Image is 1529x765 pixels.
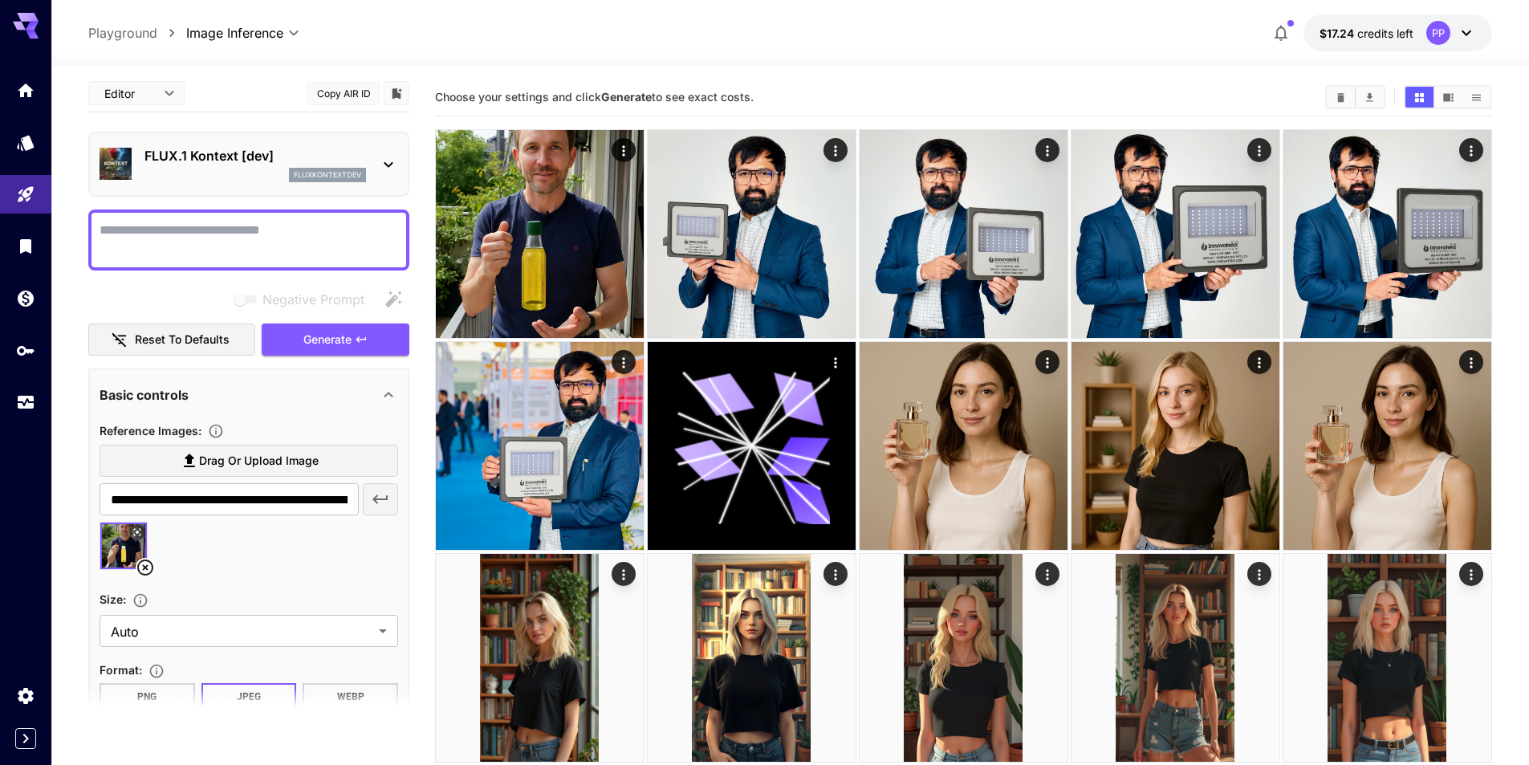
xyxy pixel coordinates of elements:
[199,451,319,471] span: Drag or upload image
[436,554,644,762] img: Z
[1459,138,1483,162] div: Actions
[111,622,372,641] span: Auto
[1072,342,1279,550] img: 2Q==
[436,130,644,338] img: 2Q==
[16,132,35,153] div: Models
[1405,87,1433,108] button: Show images in grid view
[88,23,157,43] a: Playground
[303,683,398,710] button: WEBP
[201,423,230,439] button: Upload a reference image to guide the result. This is needed for Image-to-Image or Inpainting. Su...
[1072,554,1279,762] img: Z
[1320,26,1357,40] span: $17.24
[294,169,361,181] p: fluxkontextdev
[389,83,404,103] button: Add to library
[1356,87,1384,108] button: Download All
[16,686,35,706] div: Settings
[16,80,35,100] div: Home
[186,23,283,43] span: Image Inference
[1247,562,1271,586] div: Actions
[100,424,201,437] span: Reference Images :
[144,146,366,165] p: FLUX.1 Kontext [dev]
[1325,85,1385,109] div: Clear ImagesDownload All
[1035,350,1059,374] div: Actions
[307,82,380,105] button: Copy AIR ID
[100,592,126,606] span: Size :
[262,290,364,309] span: Negative Prompt
[612,350,636,374] div: Actions
[16,236,35,256] div: Library
[100,376,398,414] div: Basic controls
[142,663,171,679] button: Choose the file format for the output image.
[1035,562,1059,586] div: Actions
[601,90,652,104] b: Generate
[16,340,35,360] div: API Keys
[1035,138,1059,162] div: Actions
[1357,26,1413,40] span: credits left
[1247,350,1271,374] div: Actions
[1303,14,1492,51] button: $17.24047PP
[88,23,186,43] nav: breadcrumb
[104,85,154,102] span: Editor
[201,683,297,710] button: JPEG
[823,138,848,162] div: Actions
[126,592,155,608] button: Adjust the dimensions of the generated image by specifying its width and height in pixels, or sel...
[100,663,142,677] span: Format :
[1462,87,1490,108] button: Show images in list view
[1283,342,1491,550] img: 9k=
[823,562,848,586] div: Actions
[612,138,636,162] div: Actions
[1283,554,1491,762] img: 9k=
[16,393,35,413] div: Usage
[16,185,35,205] div: Playground
[16,288,35,308] div: Wallet
[262,323,409,356] button: Generate
[303,330,352,350] span: Generate
[230,289,377,309] span: Negative prompts are not compatible with the selected model.
[860,342,1067,550] img: 2Q==
[648,130,856,338] img: 2Q==
[100,140,398,189] div: FLUX.1 Kontext [dev]fluxkontextdev
[1327,87,1355,108] button: Clear Images
[100,683,195,710] button: PNG
[1459,562,1483,586] div: Actions
[860,130,1067,338] img: 2Q==
[100,385,189,405] p: Basic controls
[1247,138,1271,162] div: Actions
[1459,350,1483,374] div: Actions
[860,554,1067,762] img: 9k=
[1426,21,1450,45] div: PP
[1320,25,1413,42] div: $17.24047
[88,323,255,356] button: Reset to defaults
[648,554,856,762] img: 9k=
[1434,87,1462,108] button: Show images in video view
[100,445,398,478] label: Drag or upload image
[612,562,636,586] div: Actions
[1404,85,1492,109] div: Show images in grid viewShow images in video viewShow images in list view
[436,342,644,550] img: Z
[15,728,36,749] button: Expand sidebar
[1283,130,1491,338] img: 2Q==
[823,350,848,374] div: Actions
[435,90,754,104] span: Choose your settings and click to see exact costs.
[1072,130,1279,338] img: 9k=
